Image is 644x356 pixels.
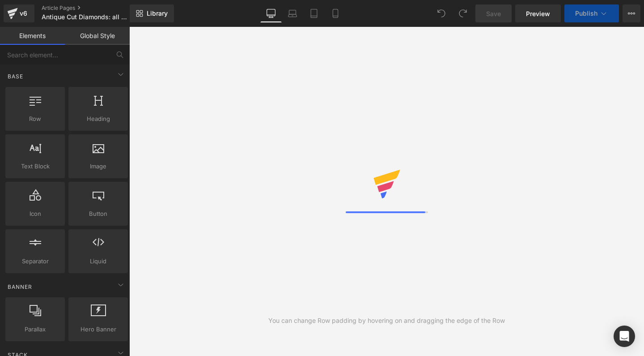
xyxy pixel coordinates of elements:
[42,4,144,12] a: Article Pages
[486,9,501,18] span: Save
[65,27,130,45] a: Global Style
[614,326,635,347] div: Open Intercom Messenger
[515,4,561,22] a: Preview
[71,325,125,334] span: Hero Banner
[4,4,34,22] a: v6
[18,8,29,19] div: v6
[564,4,619,22] button: Publish
[8,257,62,266] span: Separator
[7,283,33,291] span: Banner
[325,4,346,22] a: Mobile
[147,9,168,17] span: Library
[303,4,325,22] a: Tablet
[432,4,450,22] button: Undo
[575,10,597,17] span: Publish
[623,4,640,22] button: More
[7,72,24,81] span: Base
[42,13,127,21] span: Antique Cut Diamonds: all you need to know
[71,162,125,171] span: Image
[8,209,62,219] span: Icon
[8,162,62,171] span: Text Block
[71,114,125,124] span: Heading
[526,9,550,18] span: Preview
[268,316,505,326] div: You can change Row padding by hovering on and dragging the edge of the Row
[8,325,62,334] span: Parallax
[260,4,282,22] a: Desktop
[130,4,174,22] a: New Library
[71,257,125,266] span: Liquid
[454,4,472,22] button: Redo
[282,4,303,22] a: Laptop
[71,209,125,219] span: Button
[8,114,62,124] span: Row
